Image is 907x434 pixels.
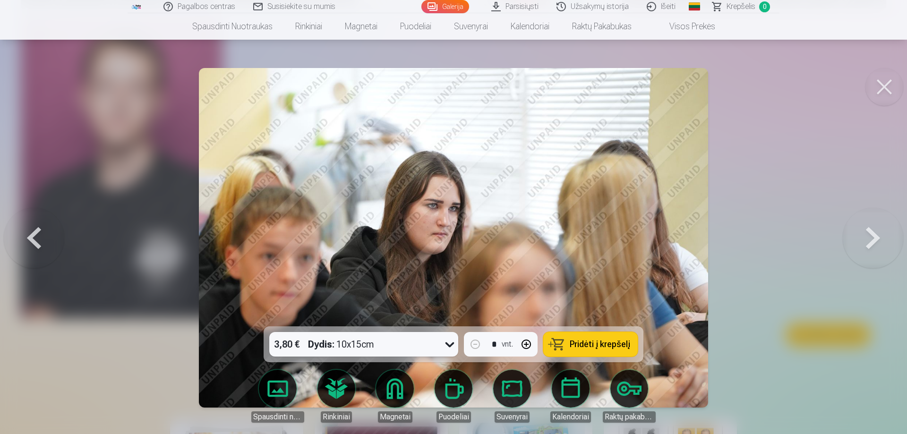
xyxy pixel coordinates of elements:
a: Spausdinti nuotraukas [181,13,284,40]
span: 0 [759,1,770,12]
a: Suvenyrai [443,13,499,40]
a: Magnetai [334,13,389,40]
a: Visos prekės [643,13,727,40]
a: Rinkiniai [284,13,334,40]
span: Krepšelis [727,1,755,12]
a: Puodeliai [389,13,443,40]
a: Raktų pakabukas [561,13,643,40]
a: Kalendoriai [499,13,561,40]
img: /fa2 [131,4,142,9]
